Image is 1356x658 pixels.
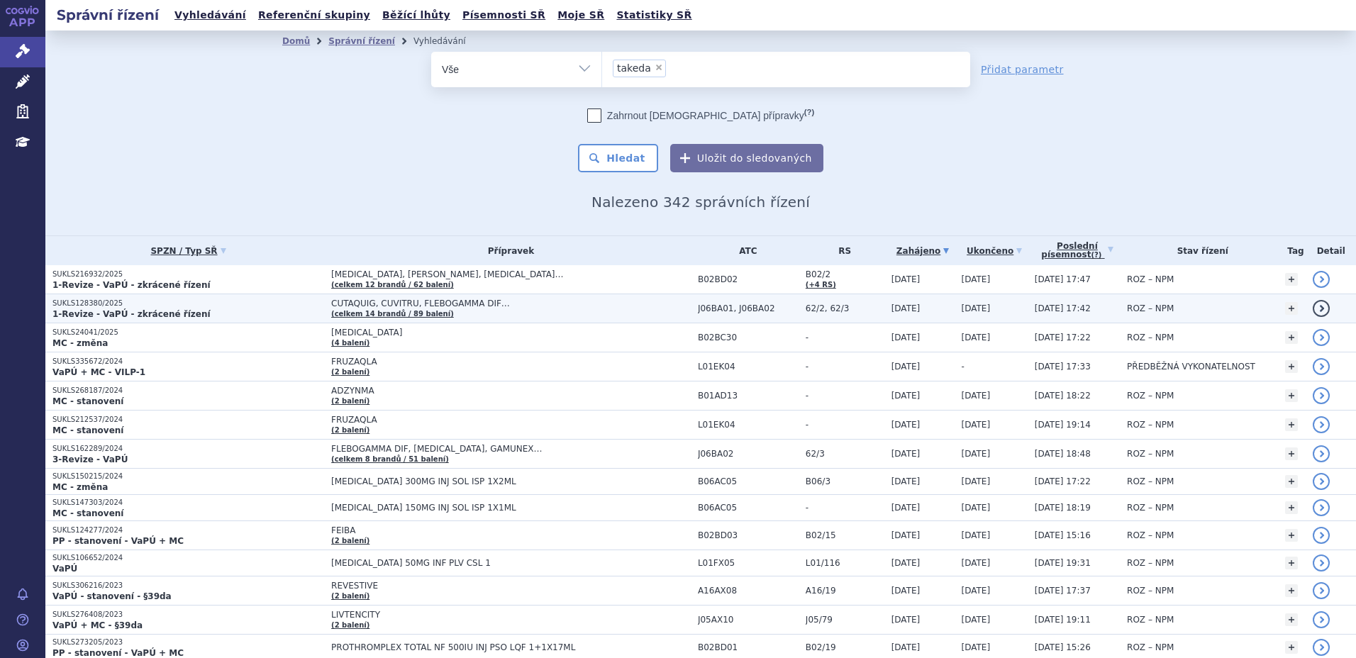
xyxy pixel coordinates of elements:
strong: VaPÚ [52,564,77,574]
span: ROZ – NPM [1127,558,1174,568]
a: Přidat parametr [981,62,1064,77]
a: SPZN / Typ SŘ [52,241,324,261]
span: REVESTIVE [331,581,686,591]
span: [DATE] [962,476,991,486]
span: L01EK04 [698,420,799,430]
p: SUKLS335672/2024 [52,357,324,367]
span: [DATE] [962,615,991,625]
span: Nalezeno 342 správních řízení [591,194,810,211]
button: Hledat [578,144,658,172]
a: Domů [282,36,310,46]
p: SUKLS150215/2024 [52,472,324,481]
span: [DATE] [962,274,991,284]
span: [DATE] [891,391,921,401]
a: detail [1313,445,1330,462]
p: SUKLS306216/2023 [52,581,324,591]
span: B02BD03 [698,530,799,540]
a: detail [1313,611,1330,628]
span: FRUZAQLA [331,357,686,367]
span: [DATE] [962,642,991,652]
span: B02/15 [806,530,884,540]
a: Zahájeno [891,241,955,261]
strong: 1-Revize - VaPÚ - zkrácené řízení [52,280,211,290]
span: [MEDICAL_DATA] 300MG INJ SOL ISP 1X2ML [331,476,686,486]
a: + [1285,302,1298,315]
button: Uložit do sledovaných [670,144,823,172]
span: - [806,391,884,401]
span: [DATE] [962,420,991,430]
span: [DATE] [891,420,921,430]
span: ROZ – NPM [1127,449,1174,459]
a: Ukončeno [962,241,1028,261]
span: - [806,420,884,430]
th: ATC [691,236,799,265]
a: + [1285,529,1298,542]
span: ADZYNMA [331,386,686,396]
span: [MEDICAL_DATA] [331,328,686,338]
span: [DATE] [962,333,991,342]
a: + [1285,389,1298,402]
span: FRUZAQLA [331,415,686,425]
span: B06/3 [806,476,884,486]
span: [DATE] [962,586,991,596]
span: J06BA02 [698,449,799,459]
span: A16AX08 [698,586,799,596]
span: FLEBOGAMMA DIF, [MEDICAL_DATA], GAMUNEX… [331,444,686,454]
p: SUKLS128380/2025 [52,299,324,308]
span: FEIBA [331,525,686,535]
a: + [1285,418,1298,431]
span: - [806,503,884,513]
p: SUKLS24041/2025 [52,328,324,338]
span: - [806,333,884,342]
a: detail [1313,387,1330,404]
span: [DATE] [962,503,991,513]
span: [DATE] [891,586,921,596]
span: ROZ – NPM [1127,530,1174,540]
a: + [1285,584,1298,597]
span: [MEDICAL_DATA] 50MG INF PLV CSL 1 [331,558,686,568]
span: ROZ – NPM [1127,476,1174,486]
span: [DATE] [891,558,921,568]
span: [DATE] [891,476,921,486]
strong: 3-Revize - VaPÚ [52,455,128,464]
a: (2 balení) [331,592,369,600]
span: [DATE] 17:42 [1035,303,1091,313]
span: B02/19 [806,642,884,652]
a: detail [1313,639,1330,656]
h2: Správní řízení [45,5,170,25]
strong: MC - stanovení [52,396,123,406]
th: RS [799,236,884,265]
a: (celkem 14 brandů / 89 balení) [331,310,454,318]
a: (2 balení) [331,621,369,629]
span: [DATE] [891,333,921,342]
p: SUKLS162289/2024 [52,444,324,454]
a: Vyhledávání [170,6,250,25]
input: takeda [670,59,678,77]
span: L01/116 [806,558,884,568]
strong: MC - změna [52,338,108,348]
p: SUKLS216932/2025 [52,269,324,279]
span: [DATE] 18:48 [1035,449,1091,459]
span: ROZ – NPM [1127,615,1174,625]
strong: PP - stanovení - VaPÚ + MC [52,536,184,546]
span: B02BD02 [698,274,799,284]
span: B02/2 [806,269,884,279]
p: SUKLS147303/2024 [52,498,324,508]
span: [DATE] 17:47 [1035,274,1091,284]
label: Zahrnout [DEMOGRAPHIC_DATA] přípravky [587,108,814,123]
span: B02BC30 [698,333,799,342]
a: Statistiky SŘ [612,6,696,25]
span: × [655,63,663,72]
span: [DATE] 19:31 [1035,558,1091,568]
th: Stav řízení [1120,236,1278,265]
span: B02BD01 [698,642,799,652]
a: Poslednípísemnost(?) [1035,236,1120,265]
span: - [962,362,965,372]
span: [DATE] [891,642,921,652]
span: [DATE] 18:19 [1035,503,1091,513]
th: Detail [1306,236,1356,265]
a: Běžící lhůty [378,6,455,25]
strong: MC - změna [52,482,108,492]
p: SUKLS273205/2023 [52,637,324,647]
span: LIVTENCITY [331,610,686,620]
